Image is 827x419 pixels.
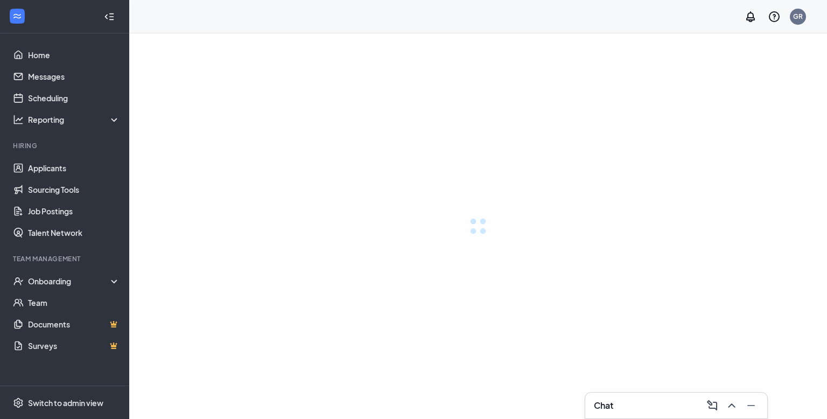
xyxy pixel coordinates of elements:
svg: Minimize [745,399,758,412]
svg: WorkstreamLogo [12,11,23,22]
svg: QuestionInfo [768,10,781,23]
button: ChevronUp [722,397,739,414]
a: Home [28,44,120,66]
a: SurveysCrown [28,335,120,357]
a: Talent Network [28,222,120,243]
div: Team Management [13,254,118,263]
a: Team [28,292,120,313]
svg: Settings [13,397,24,408]
a: DocumentsCrown [28,313,120,335]
div: Onboarding [28,276,121,287]
svg: Analysis [13,114,24,125]
svg: ChevronUp [725,399,738,412]
div: Switch to admin view [28,397,103,408]
h3: Chat [594,400,613,411]
svg: ComposeMessage [706,399,719,412]
a: Scheduling [28,87,120,109]
svg: Notifications [744,10,757,23]
button: ComposeMessage [703,397,720,414]
button: Minimize [741,397,759,414]
a: Applicants [28,157,120,179]
div: Hiring [13,141,118,150]
div: GR [793,12,803,21]
div: Reporting [28,114,121,125]
svg: UserCheck [13,276,24,287]
a: Job Postings [28,200,120,222]
a: Messages [28,66,120,87]
a: Sourcing Tools [28,179,120,200]
svg: Collapse [104,11,115,22]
